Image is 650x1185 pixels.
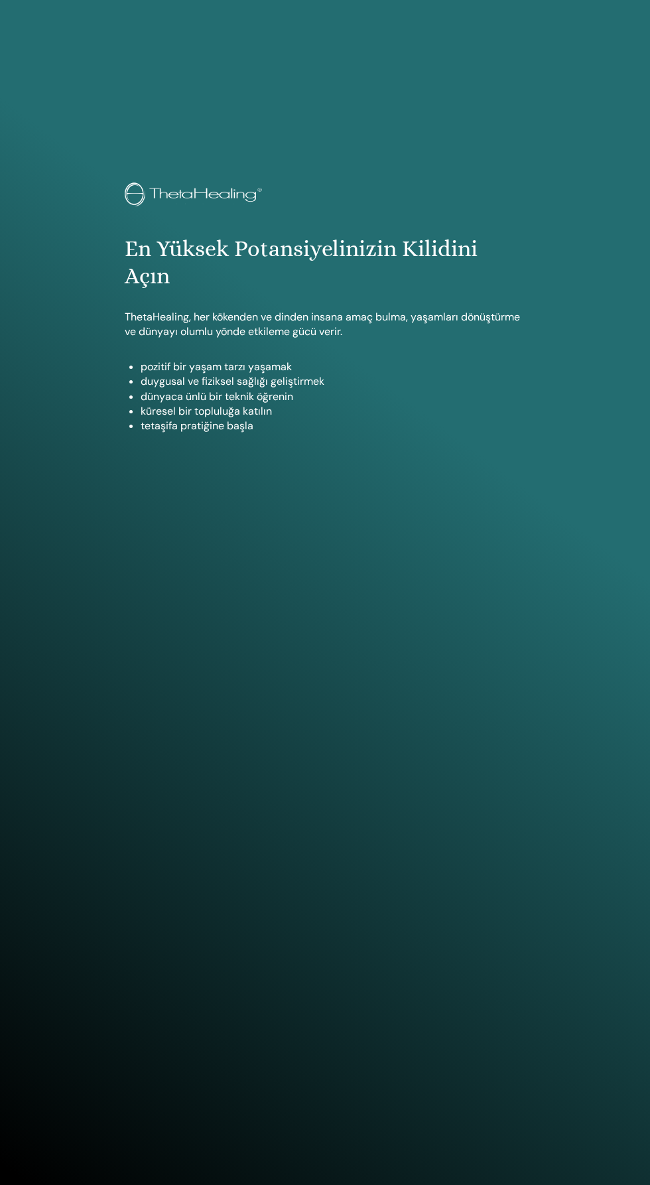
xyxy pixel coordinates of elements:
[141,389,525,404] li: dünyaca ünlü bir teknik öğrenin
[141,404,525,419] li: küresel bir topluluğa katılın
[125,236,525,290] h1: En Yüksek Potansiyelinizin Kilidini Açın
[141,374,525,389] li: duygusal ve fiziksel sağlığı geliştirmek
[141,360,525,374] li: pozitif bir yaşam tarzı yaşamak
[141,419,525,433] li: tetaşifa pratiğine başla
[125,310,525,340] p: ThetaHealing, her kökenden ve dinden insana amaç bulma, yaşamları dönüştürme ve dünyayı olumlu yö...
